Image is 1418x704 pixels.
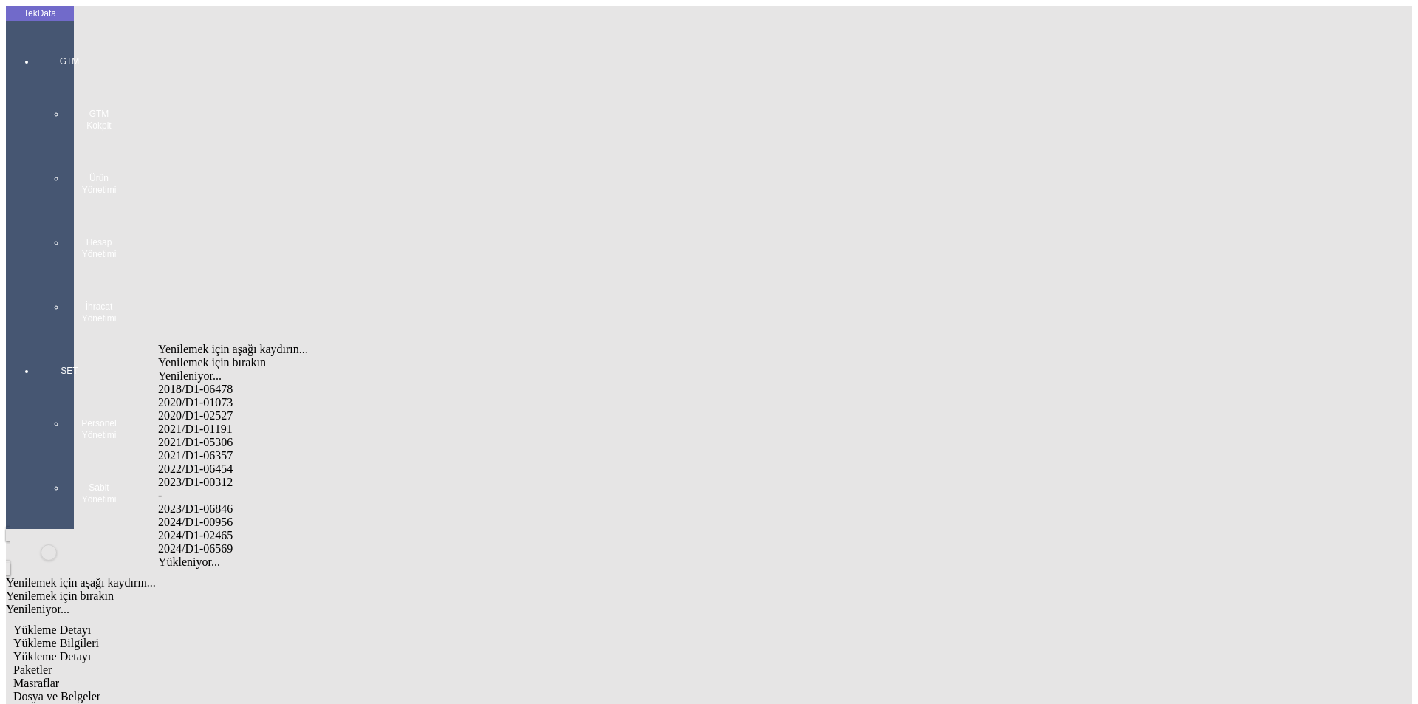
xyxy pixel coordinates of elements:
span: Personel Yönetimi [77,417,121,441]
div: Yenilemek için aşağı kaydırın... [6,576,1191,589]
div: Yenilemek için bırakın [158,356,732,369]
div: 2021/D1-06357 [158,449,732,462]
span: Yükleme Detayı [13,623,91,636]
div: Yükleniyor... [158,556,732,569]
span: SET [47,365,92,377]
div: Yenileniyor... [158,369,732,383]
span: GTM Kokpit [77,108,121,131]
div: 2024/D1-02465 [158,529,732,542]
div: 2020/D1-01073 [158,396,732,409]
span: Masraflar [13,677,59,689]
span: Ürün Yönetimi [77,172,121,196]
div: 2023/D1-00312 [158,476,732,489]
div: Yenileniyor... [6,603,1191,616]
div: 2020/D1-02527 [158,409,732,423]
div: 2018/D1-06478 [158,383,732,396]
div: 2021/D1-01191 [158,423,732,436]
div: Yenilemek için aşağı kaydırın... [158,343,732,356]
span: Sabit Yönetimi [77,482,121,505]
div: 2024/D1-06569 [158,542,732,556]
div: TekData [6,7,74,19]
span: Paketler [13,663,52,676]
div: 2021/D1-05306 [158,436,732,449]
span: Yükleme Bilgileri [13,637,99,649]
div: 2023/D1-06846 [158,502,732,516]
span: GTM [47,55,92,67]
div: 2024/D1-00956 [158,516,732,529]
span: Dosya ve Belgeler [13,690,100,703]
span: Yükleme Detayı [13,650,91,663]
div: 2022/D1-06454 [158,462,732,476]
div: - [158,489,732,502]
span: Hesap Yönetimi [77,236,121,260]
span: İhracat Yönetimi [77,301,121,324]
div: Yenilemek için bırakın [6,589,1191,603]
